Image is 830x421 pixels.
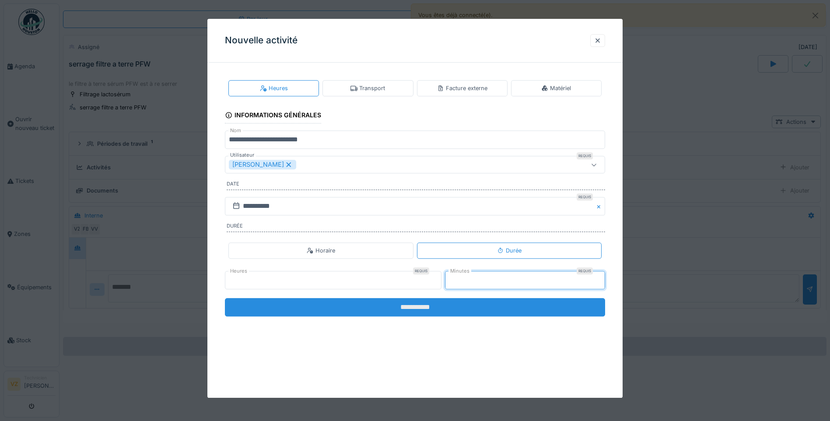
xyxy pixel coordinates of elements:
div: Requis [577,267,593,274]
label: Utilisateur [228,152,256,159]
div: Durée [497,246,522,255]
label: Date [227,181,605,190]
div: Horaire [307,246,335,255]
label: Minutes [448,267,471,275]
label: Durée [227,222,605,232]
h3: Nouvelle activité [225,35,298,46]
div: Informations générales [225,109,321,123]
label: Nom [228,127,243,135]
button: Close [595,197,605,215]
label: Heures [228,267,249,275]
div: Matériel [541,84,571,92]
div: Heures [260,84,288,92]
div: Transport [350,84,385,92]
div: Requis [577,193,593,200]
div: Facture externe [437,84,487,92]
div: Requis [413,267,429,274]
div: Requis [577,153,593,160]
div: [PERSON_NAME] [229,160,296,170]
